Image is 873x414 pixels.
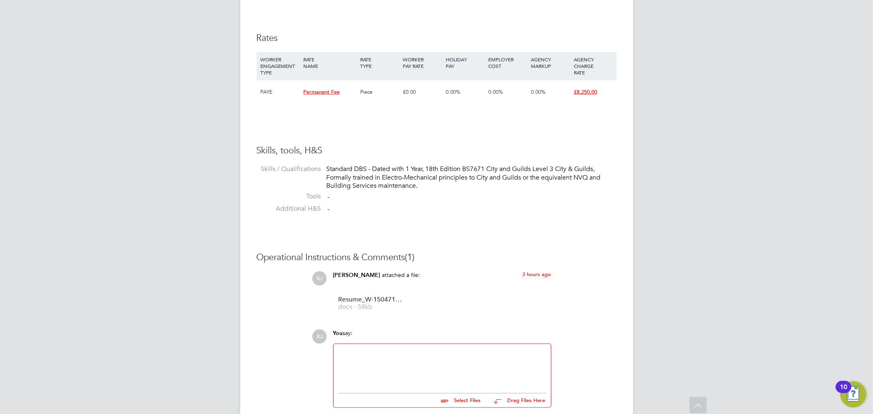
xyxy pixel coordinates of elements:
div: £0.00 [401,80,443,104]
label: Skills / Qualifications [257,165,321,173]
span: - [328,205,330,213]
button: Drag Files Here [487,392,546,409]
h3: Rates [257,32,617,44]
div: 10 [840,387,847,398]
span: KJ [313,271,327,286]
div: RATE TYPE [358,52,401,73]
span: [PERSON_NAME] [333,272,381,279]
span: KJ [313,329,327,344]
span: 0.00% [446,88,460,95]
div: AGENCY MARKUP [529,52,572,73]
span: - [328,193,330,201]
div: WORKER ENGAGEMENT TYPE [259,52,301,80]
span: (1) [405,252,415,263]
span: docx - 58kb [338,304,404,310]
div: WORKER PAY RATE [401,52,443,73]
span: 0.00% [531,88,546,95]
span: attached a file: [382,271,420,279]
span: £8,250.00 [574,88,597,95]
span: 3 hours ago [522,271,551,278]
div: Piece [358,80,401,104]
span: 0.00% [488,88,503,95]
div: RATE NAME [301,52,358,73]
h3: Skills, tools, H&S [257,145,617,157]
button: Open Resource Center, 10 new notifications [840,381,866,407]
a: Resume_W-1504718%20RG%20 docx - 58kb [338,297,404,310]
label: Additional H&S [257,205,321,213]
div: say: [333,329,551,344]
span: You [333,330,343,337]
div: PAYE [259,80,301,104]
span: Permanent Fee [303,88,340,95]
div: Standard DBS - Dated with 1 Year, 18th Edition BS7671 City and Guilds Level 3 City & Guilds, Form... [327,165,617,190]
div: AGENCY CHARGE RATE [572,52,614,80]
span: Resume_W-1504718%20RG%20 [338,297,404,303]
label: Tools [257,192,321,201]
div: HOLIDAY PAY [444,52,486,73]
div: EMPLOYER COST [486,52,529,73]
h3: Operational Instructions & Comments [257,252,617,263]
